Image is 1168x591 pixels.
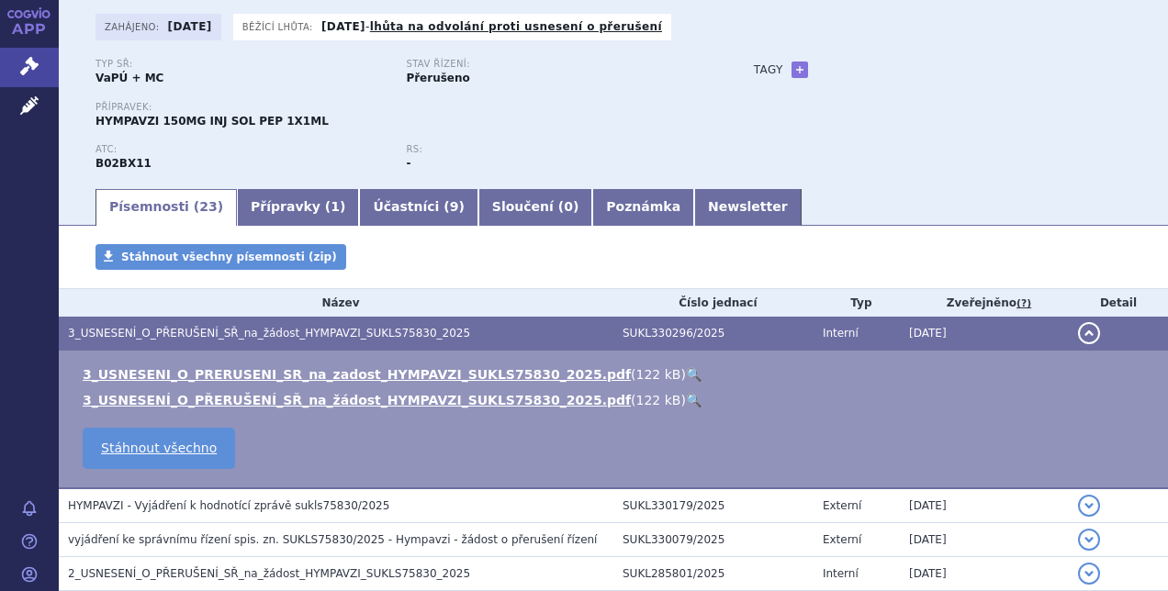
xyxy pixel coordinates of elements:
span: Stáhnout všechny písemnosti (zip) [121,251,337,263]
li: ( ) [83,365,1150,384]
a: 🔍 [686,367,702,382]
span: 0 [564,199,573,214]
td: [DATE] [900,557,1069,591]
button: detail [1078,495,1100,517]
span: 23 [199,199,217,214]
p: ATC: [95,144,387,155]
th: Zveřejněno [900,289,1069,317]
p: Přípravek: [95,102,717,113]
a: Přípravky (1) [237,189,359,226]
a: Stáhnout všechny písemnosti (zip) [95,244,346,270]
span: HYMPAVZI 150MG INJ SOL PEP 1X1ML [95,115,329,128]
a: Písemnosti (23) [95,189,237,226]
th: Detail [1069,289,1168,317]
strong: MARSTACIMAB [95,157,152,170]
td: [DATE] [900,523,1069,557]
a: Newsletter [694,189,802,226]
span: 3_USNESENÍ_O_PŘERUŠENÍ_SŘ_na_žádost_HYMPAVZI_SUKLS75830_2025 [68,327,470,340]
a: Stáhnout všechno [83,428,235,469]
a: Účastníci (9) [359,189,477,226]
strong: VaPÚ + MC [95,72,163,84]
strong: Přerušeno [406,72,469,84]
p: - [321,19,662,34]
a: Sloučení (0) [478,189,592,226]
td: SUKL330296/2025 [613,317,814,351]
a: 🔍 [686,393,702,407]
h3: Tagy [754,59,783,81]
strong: - [406,157,410,170]
a: lhůta na odvolání proti usnesení o přerušení [370,20,662,33]
span: 9 [450,199,459,214]
td: SUKL285801/2025 [613,557,814,591]
button: detail [1078,529,1100,551]
strong: [DATE] [168,20,212,33]
span: 1 [331,199,340,214]
a: + [792,61,808,78]
td: [DATE] [900,488,1069,523]
a: 3_USNESENÍ_O_PŘERUŠENÍ_SŘ_na_žádost_HYMPAVZI_SUKLS75830_2025.pdf [83,393,631,407]
span: Interní [823,567,859,580]
span: 122 kB [636,393,681,407]
span: Běžící lhůta: [242,19,317,34]
span: vyjádření ke správnímu řízení spis. zn. SUKLS75830/2025 - Hympavzi - žádost o přerušení řízení [68,533,597,546]
p: Stav řízení: [406,59,698,70]
td: [DATE] [900,317,1069,351]
li: ( ) [83,391,1150,409]
td: SUKL330079/2025 [613,523,814,557]
a: 3_USNESENI_O_PRERUSENI_SR_na_zadost_HYMPAVZI_SUKLS75830_2025.pdf [83,367,631,382]
th: Číslo jednací [613,289,814,317]
td: SUKL330179/2025 [613,488,814,523]
button: detail [1078,322,1100,344]
span: 122 kB [636,367,681,382]
th: Typ [814,289,900,317]
span: Zahájeno: [105,19,163,34]
button: detail [1078,563,1100,585]
p: RS: [406,144,698,155]
a: Poznámka [592,189,694,226]
span: Externí [823,499,861,512]
span: Interní [823,327,859,340]
th: Název [59,289,613,317]
p: Typ SŘ: [95,59,387,70]
strong: [DATE] [321,20,365,33]
span: Externí [823,533,861,546]
span: 2_USNESENÍ_O_PŘERUŠENÍ_SŘ_na_žádost_HYMPAVZI_SUKLS75830_2025 [68,567,470,580]
span: HYMPAVZI - Vyjádření k hodnotící zprávě sukls75830/2025 [68,499,389,512]
abbr: (?) [1016,297,1031,310]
